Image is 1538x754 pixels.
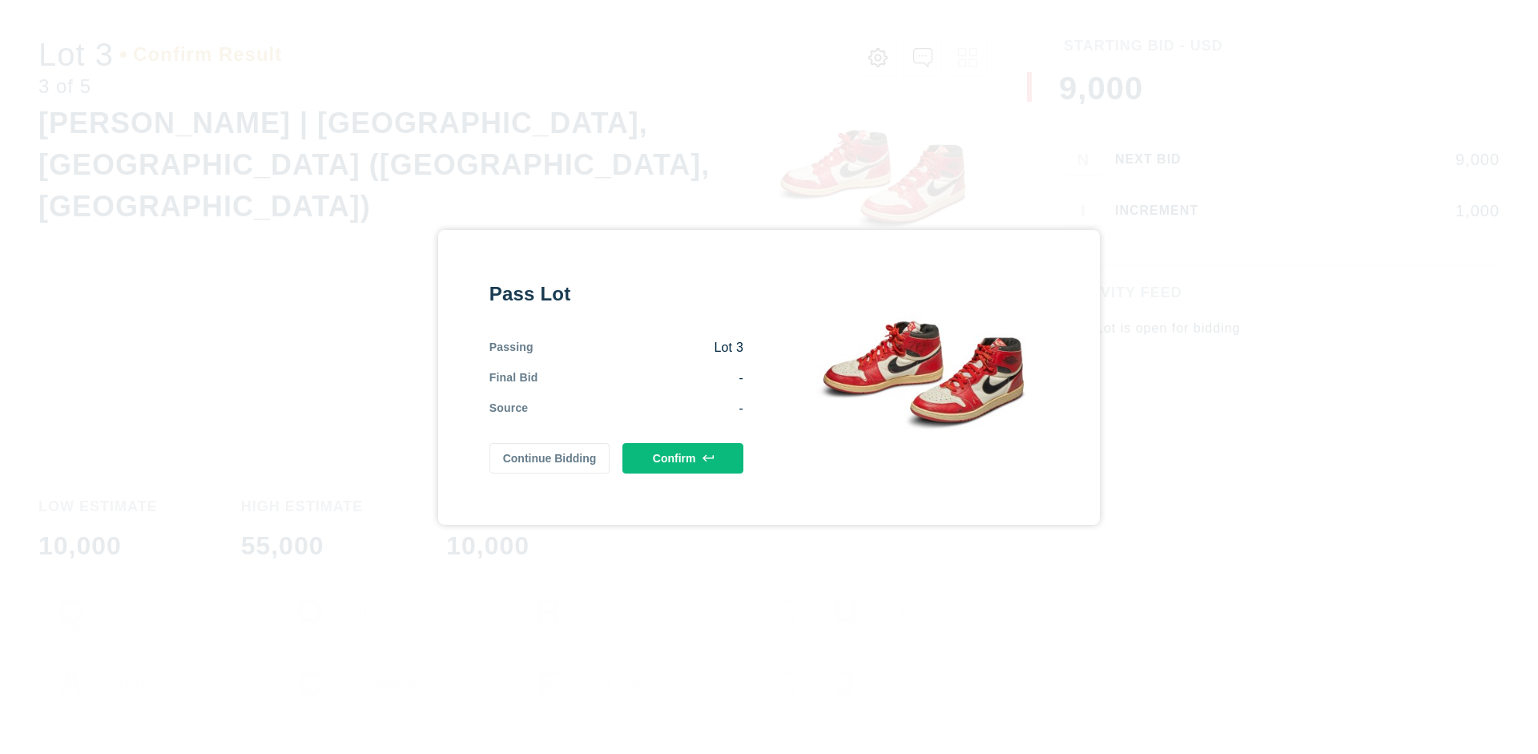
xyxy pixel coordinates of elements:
[489,443,610,474] button: Continue Bidding
[489,281,743,307] div: Pass Lot
[489,339,533,357] div: Passing
[622,443,743,474] button: Confirm
[538,369,743,387] div: -
[489,369,538,387] div: Final Bid
[528,400,743,417] div: -
[489,400,529,417] div: Source
[533,339,743,357] div: Lot 3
